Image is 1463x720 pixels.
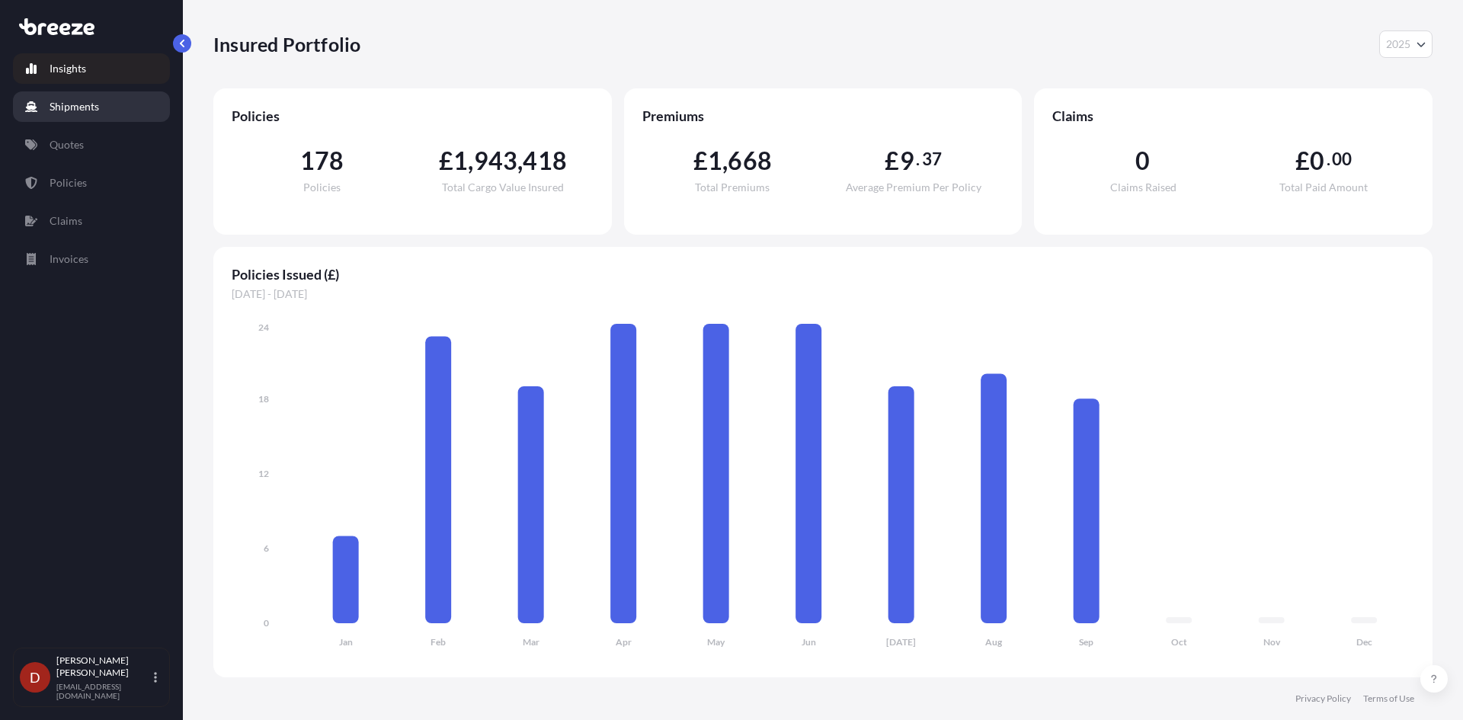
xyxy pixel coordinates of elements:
span: 1 [453,149,468,173]
a: Quotes [13,130,170,160]
span: Average Premium Per Policy [846,182,981,193]
tspan: 12 [258,468,269,479]
tspan: Nov [1263,636,1281,648]
a: Shipments [13,91,170,122]
tspan: [DATE] [886,636,916,648]
tspan: Aug [985,636,1003,648]
span: 0 [1310,149,1324,173]
span: , [722,149,728,173]
tspan: Oct [1171,636,1187,648]
tspan: Mar [523,636,539,648]
p: Policies [50,175,87,190]
span: Total Cargo Value Insured [442,182,564,193]
tspan: May [707,636,725,648]
span: 943 [474,149,518,173]
span: Policies [232,107,594,125]
span: £ [1295,149,1310,173]
tspan: Jun [802,636,816,648]
tspan: Feb [431,636,446,648]
span: . [1327,153,1330,165]
tspan: Apr [616,636,632,648]
span: [DATE] - [DATE] [232,286,1414,302]
span: 00 [1332,153,1352,165]
p: [PERSON_NAME] [PERSON_NAME] [56,654,151,679]
a: Invoices [13,244,170,274]
span: 668 [728,149,772,173]
span: Policies Issued (£) [232,265,1414,283]
span: 37 [922,153,942,165]
p: Claims [50,213,82,229]
p: Quotes [50,137,84,152]
span: , [517,149,523,173]
p: Insured Portfolio [213,32,360,56]
tspan: Sep [1079,636,1093,648]
span: Premiums [642,107,1004,125]
tspan: 18 [258,393,269,405]
a: Insights [13,53,170,84]
p: Invoices [50,251,88,267]
span: Total Premiums [695,182,770,193]
span: 418 [523,149,567,173]
tspan: 0 [264,617,269,629]
p: Insights [50,61,86,76]
span: Total Paid Amount [1279,182,1368,193]
a: Claims [13,206,170,236]
tspan: Dec [1356,636,1372,648]
span: Claims Raised [1110,182,1176,193]
button: Year Selector [1379,30,1433,58]
span: 178 [300,149,344,173]
span: £ [885,149,899,173]
a: Terms of Use [1363,693,1414,705]
span: D [30,670,40,685]
span: £ [439,149,453,173]
p: Shipments [50,99,99,114]
span: Policies [303,182,341,193]
span: 1 [708,149,722,173]
a: Policies [13,168,170,198]
tspan: 6 [264,542,269,554]
span: £ [693,149,708,173]
tspan: 24 [258,322,269,333]
span: 2025 [1386,37,1410,52]
span: 9 [900,149,914,173]
span: , [468,149,473,173]
p: [EMAIL_ADDRESS][DOMAIN_NAME] [56,682,151,700]
span: . [916,153,920,165]
span: Claims [1052,107,1414,125]
tspan: Jan [339,636,353,648]
span: 0 [1135,149,1150,173]
a: Privacy Policy [1295,693,1351,705]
